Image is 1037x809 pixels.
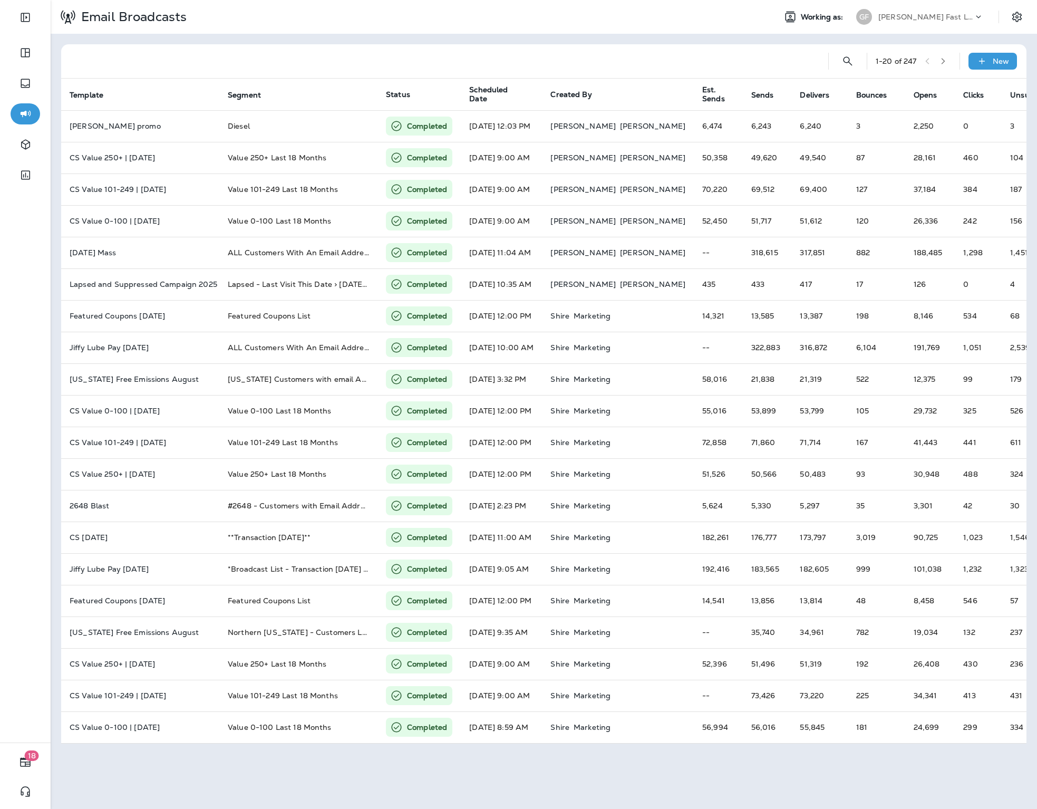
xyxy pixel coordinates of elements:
[848,458,905,490] td: 93
[743,363,792,395] td: 21,838
[228,374,422,384] span: Utah Customers with email AND no emissions
[228,406,332,416] span: Value 0-100 Last 18 Months
[914,90,951,100] span: Opens
[914,121,934,131] span: Open rate:36% (Opens/Sends)
[914,438,938,447] span: Open rate:58% (Opens/Sends)
[407,437,447,448] p: Completed
[461,522,542,553] td: [DATE] 11:00 AM
[461,585,542,617] td: [DATE] 12:00 PM
[228,723,332,732] span: Value 0-100 Last 18 Months
[550,533,569,542] p: Shire
[914,723,939,732] span: Open rate:44% (Opens/Sends)
[1007,7,1026,26] button: Settings
[461,458,542,490] td: [DATE] 12:00 PM
[791,427,847,458] td: 71,714
[70,470,211,478] p: CS Value 250+ | August 2025
[694,268,743,300] td: 435
[848,174,905,205] td: 127
[914,185,936,194] span: Open rate:53% (Opens/Sends)
[407,374,447,384] p: Completed
[791,142,847,174] td: 49,540
[791,585,847,617] td: 13,814
[461,142,542,174] td: [DATE] 9:00 AM
[407,279,447,290] p: Completed
[914,406,937,416] span: Open rate:55% (Opens/Sends)
[461,174,542,205] td: [DATE] 9:00 AM
[574,565,610,573] p: Marketing
[914,628,938,637] span: Open rate:53% (Opens/Sends)
[848,490,905,522] td: 35
[914,153,936,162] span: Open rate:57% (Opens/Sends)
[461,427,542,458] td: [DATE] 12:00 PM
[461,332,542,363] td: [DATE] 10:00 AM
[550,470,569,478] p: Shire
[574,375,610,383] p: Marketing
[574,628,610,637] p: Marketing
[791,553,847,585] td: 182,605
[743,617,792,648] td: 35,740
[751,91,774,100] span: Sends
[550,628,569,637] p: Shire
[461,395,542,427] td: [DATE] 12:00 PM
[914,216,938,226] span: Open rate:51% (Opens/Sends)
[878,13,973,21] p: [PERSON_NAME] Fast Lube dba [PERSON_NAME]
[461,617,542,648] td: [DATE] 9:35 AM
[914,343,941,352] span: Open rate:59% (Opens/Sends)
[848,522,905,553] td: 3,019
[228,469,327,479] span: Value 250+ Last 18 Months
[70,375,211,383] p: Utah Free Emissions August
[461,363,542,395] td: [DATE] 3:32 PM
[791,174,847,205] td: 69,400
[574,407,610,415] p: Marketing
[848,395,905,427] td: 105
[469,85,524,103] span: Scheduled Date
[914,691,937,700] span: Open rate:47% (Opens/Sends)
[461,110,542,142] td: [DATE] 12:03 PM
[228,121,250,131] span: Diesel
[963,438,976,447] span: Click rate:1% (Clicks/Opens)
[70,91,103,100] span: Template
[743,332,792,363] td: 322,883
[574,660,610,668] p: Marketing
[914,659,940,669] span: Open rate:51% (Opens/Sends)
[694,332,743,363] td: --
[837,51,858,72] button: Search Email Broadcasts
[694,490,743,522] td: 5,624
[25,750,39,761] span: 18
[694,427,743,458] td: 72,858
[743,458,792,490] td: 50,566
[461,711,542,743] td: [DATE] 8:59 AM
[407,184,447,195] p: Completed
[694,585,743,617] td: 14,541
[70,565,211,573] p: Jiffy Lube Pay July 2025
[791,110,847,142] td: 6,240
[407,247,447,258] p: Completed
[963,659,977,669] span: Click rate:2% (Clicks/Opens)
[550,502,569,510] p: Shire
[407,311,447,321] p: Completed
[963,311,976,321] span: Click rate:7% (Clicks/Opens)
[801,13,846,22] span: Working as:
[743,174,792,205] td: 69,512
[228,438,338,447] span: Value 101-249 Last 18 Months
[77,9,187,25] p: Email Broadcasts
[800,91,829,100] span: Delivers
[407,627,447,638] p: Completed
[70,691,211,700] p: CS Value 101-249 | July 2025
[550,90,592,99] span: Created By
[228,533,311,542] span: **Transaction in 18 months**
[70,122,211,130] p: Rotella promo
[11,752,40,773] button: 18
[963,501,972,511] span: Click rate:1% (Clicks/Opens)
[694,237,743,268] td: --
[694,458,743,490] td: 51,526
[848,142,905,174] td: 87
[694,300,743,332] td: 14,321
[702,85,725,103] span: Est. Sends
[694,110,743,142] td: 6,474
[70,533,211,542] p: CS July 2025
[407,469,447,479] p: Completed
[228,216,332,226] span: Value 0-100 Last 18 Months
[228,564,482,574] span: *Broadcast List - Transaction in 18 months and Featured Coupon Segments
[574,438,610,447] p: Marketing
